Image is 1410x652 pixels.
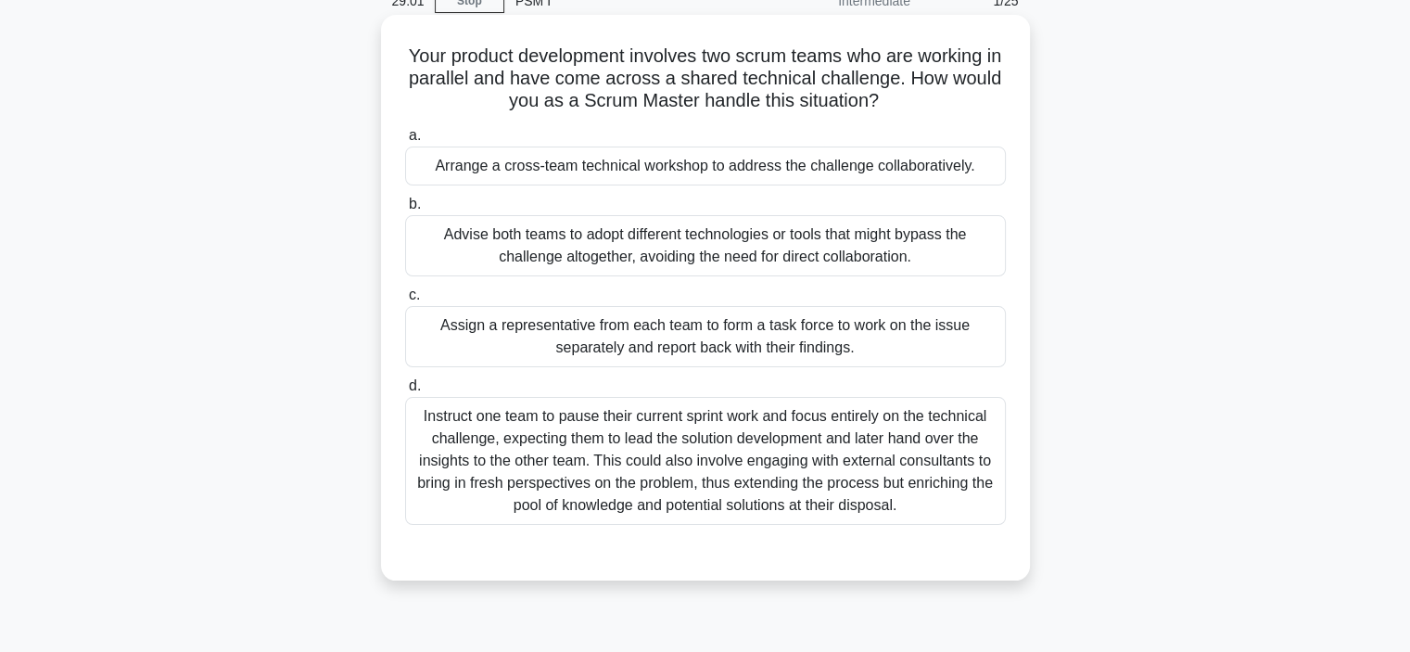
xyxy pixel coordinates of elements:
div: Assign a representative from each team to form a task force to work on the issue separately and r... [405,306,1006,367]
span: d. [409,377,421,393]
span: a. [409,127,421,143]
div: Instruct one team to pause their current sprint work and focus entirely on the technical challeng... [405,397,1006,525]
h5: Your product development involves two scrum teams who are working in parallel and have come acros... [403,45,1008,113]
span: b. [409,196,421,211]
div: Advise both teams to adopt different technologies or tools that might bypass the challenge altoge... [405,215,1006,276]
span: c. [409,287,420,302]
div: Arrange a cross-team technical workshop to address the challenge collaboratively. [405,147,1006,185]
